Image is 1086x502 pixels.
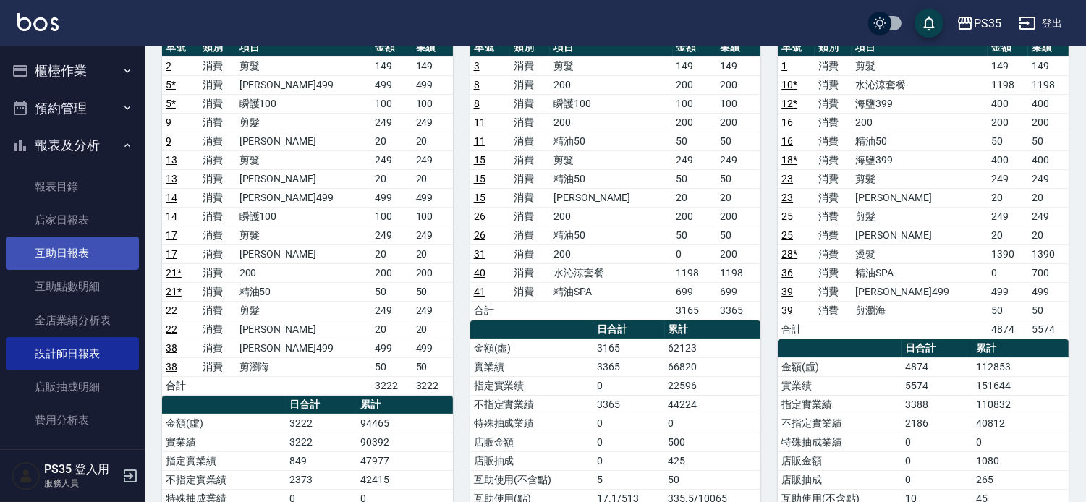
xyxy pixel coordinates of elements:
[852,75,988,94] td: 水沁涼套餐
[470,301,510,320] td: 合計
[716,207,760,226] td: 200
[474,60,480,72] a: 3
[236,150,372,169] td: 剪髮
[1028,301,1069,320] td: 50
[852,207,988,226] td: 剪髮
[716,169,760,188] td: 50
[988,150,1028,169] td: 400
[372,94,412,113] td: 100
[510,263,550,282] td: 消費
[162,38,199,57] th: 單號
[474,98,480,109] a: 8
[815,282,852,301] td: 消費
[972,376,1069,395] td: 151644
[673,207,717,226] td: 200
[673,75,717,94] td: 200
[550,132,672,150] td: 精油50
[1028,56,1069,75] td: 149
[593,320,664,339] th: 日合計
[902,357,972,376] td: 4874
[372,169,412,188] td: 20
[673,132,717,150] td: 50
[593,339,664,357] td: 3165
[372,320,412,339] td: 20
[815,132,852,150] td: 消費
[815,188,852,207] td: 消費
[470,38,761,320] table: a dense table
[372,301,412,320] td: 249
[474,135,485,147] a: 11
[852,244,988,263] td: 燙髮
[778,320,815,339] td: 合計
[166,210,177,222] a: 14
[781,305,793,316] a: 39
[357,396,453,414] th: 累計
[902,376,972,395] td: 5574
[902,339,972,358] th: 日合計
[236,301,372,320] td: 剪髮
[236,320,372,339] td: [PERSON_NAME]
[972,339,1069,358] th: 累計
[372,207,412,226] td: 100
[166,342,177,354] a: 38
[852,226,988,244] td: [PERSON_NAME]
[412,75,453,94] td: 499
[372,357,412,376] td: 50
[1028,263,1069,282] td: 700
[778,38,1069,339] table: a dense table
[550,38,672,57] th: 項目
[199,263,236,282] td: 消費
[972,395,1069,414] td: 110832
[550,188,672,207] td: [PERSON_NAME]
[550,113,672,132] td: 200
[778,38,815,57] th: 單號
[1028,75,1069,94] td: 1198
[510,244,550,263] td: 消費
[412,169,453,188] td: 20
[510,188,550,207] td: 消費
[17,13,59,31] img: Logo
[166,192,177,203] a: 14
[673,301,717,320] td: 3165
[474,173,485,184] a: 15
[673,113,717,132] td: 200
[988,75,1028,94] td: 1198
[673,94,717,113] td: 100
[372,132,412,150] td: 20
[593,395,664,414] td: 3365
[673,150,717,169] td: 249
[236,38,372,57] th: 項目
[1028,113,1069,132] td: 200
[673,188,717,207] td: 20
[815,244,852,263] td: 消費
[1028,226,1069,244] td: 20
[1028,150,1069,169] td: 400
[166,323,177,335] a: 22
[716,263,760,282] td: 1198
[716,244,760,263] td: 200
[716,188,760,207] td: 20
[778,357,902,376] td: 金額(虛)
[474,267,485,278] a: 40
[357,433,453,451] td: 90392
[6,443,139,481] button: 客戶管理
[988,94,1028,113] td: 400
[286,396,357,414] th: 日合計
[550,169,672,188] td: 精油50
[474,192,485,203] a: 15
[815,263,852,282] td: 消費
[166,248,177,260] a: 17
[1028,169,1069,188] td: 249
[988,132,1028,150] td: 50
[236,244,372,263] td: [PERSON_NAME]
[236,226,372,244] td: 剪髮
[474,229,485,241] a: 26
[815,301,852,320] td: 消費
[1028,207,1069,226] td: 249
[372,244,412,263] td: 20
[166,60,171,72] a: 2
[412,263,453,282] td: 200
[412,226,453,244] td: 249
[815,113,852,132] td: 消費
[412,376,453,395] td: 3222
